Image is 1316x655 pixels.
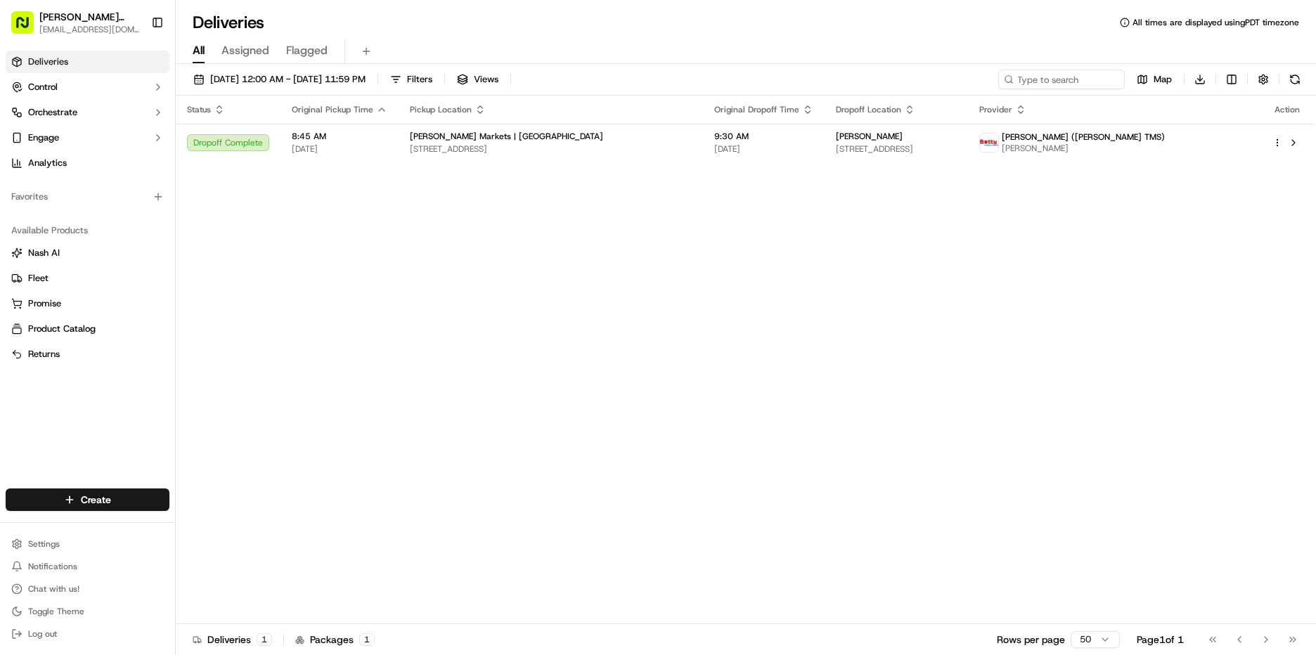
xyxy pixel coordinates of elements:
[28,56,68,68] span: Deliveries
[714,131,813,142] span: 9:30 AM
[1002,143,1165,154] span: [PERSON_NAME]
[11,247,164,259] a: Nash AI
[257,633,272,646] div: 1
[410,131,603,142] span: [PERSON_NAME] Markets | [GEOGRAPHIC_DATA]
[1272,104,1302,115] div: Action
[6,219,169,242] div: Available Products
[28,606,84,617] span: Toggle Theme
[6,101,169,124] button: Orchestrate
[28,297,61,310] span: Promise
[28,583,79,595] span: Chat with us!
[11,272,164,285] a: Fleet
[1130,70,1178,89] button: Map
[407,73,432,86] span: Filters
[292,104,373,115] span: Original Pickup Time
[28,272,49,285] span: Fleet
[28,81,58,93] span: Control
[410,143,692,155] span: [STREET_ADDRESS]
[286,42,328,59] span: Flagged
[1285,70,1305,89] button: Refresh
[28,561,77,572] span: Notifications
[6,186,169,208] div: Favorites
[39,24,140,35] button: [EMAIL_ADDRESS][DOMAIN_NAME]
[6,127,169,149] button: Engage
[6,6,146,39] button: [PERSON_NAME] Markets[EMAIL_ADDRESS][DOMAIN_NAME]
[410,104,472,115] span: Pickup Location
[979,104,1012,115] span: Provider
[359,633,375,646] div: 1
[6,318,169,340] button: Product Catalog
[6,267,169,290] button: Fleet
[187,70,372,89] button: [DATE] 12:00 AM - [DATE] 11:59 PM
[714,143,813,155] span: [DATE]
[451,70,505,89] button: Views
[6,292,169,315] button: Promise
[11,348,164,361] a: Returns
[6,242,169,264] button: Nash AI
[6,51,169,73] a: Deliveries
[836,104,901,115] span: Dropoff Location
[998,70,1125,89] input: Type to search
[187,104,211,115] span: Status
[980,134,998,152] img: betty.jpg
[6,557,169,576] button: Notifications
[210,73,366,86] span: [DATE] 12:00 AM - [DATE] 11:59 PM
[292,143,387,155] span: [DATE]
[6,343,169,365] button: Returns
[6,76,169,98] button: Control
[28,323,96,335] span: Product Catalog
[1137,633,1184,647] div: Page 1 of 1
[295,633,375,647] div: Packages
[193,633,272,647] div: Deliveries
[474,73,498,86] span: Views
[28,628,57,640] span: Log out
[193,42,205,59] span: All
[292,131,387,142] span: 8:45 AM
[39,10,140,24] button: [PERSON_NAME] Markets
[714,104,799,115] span: Original Dropoff Time
[221,42,269,59] span: Assigned
[1154,73,1172,86] span: Map
[11,297,164,310] a: Promise
[6,624,169,644] button: Log out
[384,70,439,89] button: Filters
[1002,131,1165,143] span: [PERSON_NAME] ([PERSON_NAME] TMS)
[6,579,169,599] button: Chat with us!
[28,106,77,119] span: Orchestrate
[28,538,60,550] span: Settings
[28,348,60,361] span: Returns
[28,247,60,259] span: Nash AI
[6,534,169,554] button: Settings
[11,323,164,335] a: Product Catalog
[997,633,1065,647] p: Rows per page
[28,131,59,144] span: Engage
[836,131,903,142] span: [PERSON_NAME]
[193,11,264,34] h1: Deliveries
[1133,17,1299,28] span: All times are displayed using PDT timezone
[6,602,169,621] button: Toggle Theme
[6,488,169,511] button: Create
[81,493,111,507] span: Create
[28,157,67,169] span: Analytics
[6,152,169,174] a: Analytics
[836,143,957,155] span: [STREET_ADDRESS]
